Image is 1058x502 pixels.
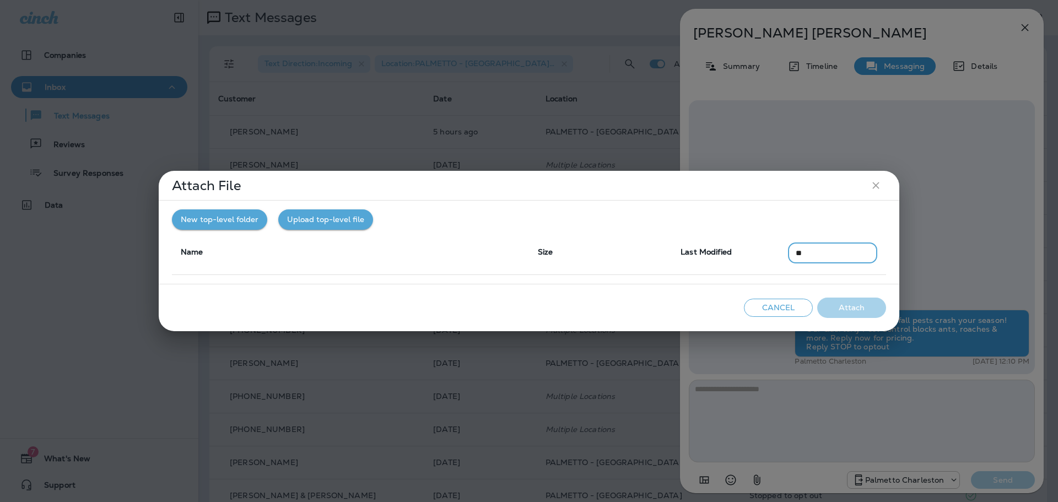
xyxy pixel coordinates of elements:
p: Attach File [172,181,241,190]
button: Upload top-level file [278,209,373,230]
span: Name [181,247,203,257]
button: Cancel [744,299,813,317]
button: New top-level folder [172,209,267,230]
button: close [866,175,886,196]
span: Size [538,247,553,257]
span: Last Modified [681,247,732,257]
